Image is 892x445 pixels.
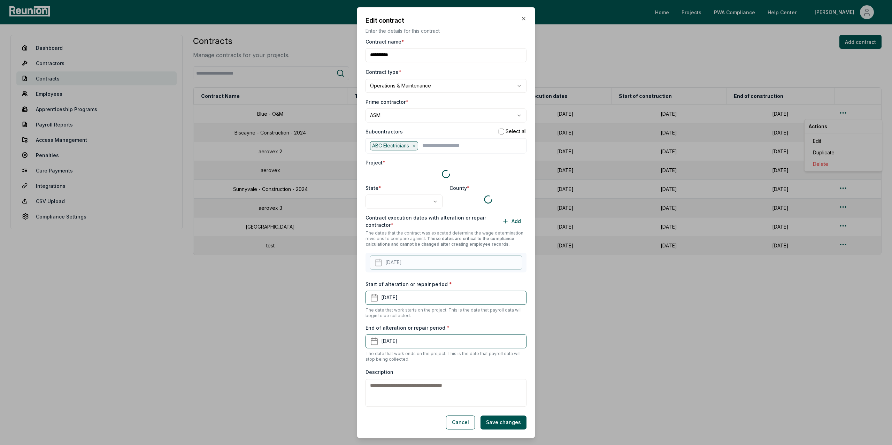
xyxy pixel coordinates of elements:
label: Contract name [366,38,404,45]
label: Project [366,159,385,166]
button: [DATE] [366,334,526,348]
label: End of alteration or repair period [366,324,449,331]
button: [DATE] [366,291,526,305]
label: Contract type [366,69,401,75]
p: The date that work ends on the project. This is the date that payroll data will stop being collec... [366,351,526,362]
label: Prime contractor [366,98,408,106]
p: The date that work starts on the project. This is the date that payroll data will begin to be col... [366,307,526,319]
div: ABC Electricians [370,141,418,150]
p: Enter the details for this contract [366,27,526,34]
span: The dates that the contract was executed determine the wage determination revisions to compare ag... [366,230,523,247]
h2: Edit contract [366,16,526,25]
label: Select all [506,129,526,134]
button: Cancel [446,415,475,429]
label: Description [366,369,393,375]
label: County [449,184,470,192]
button: Add [497,214,526,228]
label: Subcontractors [366,128,403,135]
label: Start of alteration or repair period [366,281,452,288]
label: Contract execution dates with alteration or repair contractor [366,214,497,229]
button: Save changes [480,415,526,429]
span: These dates are critical to the compliance calculations and cannot be changed after creating empl... [366,236,514,247]
label: State [366,184,381,192]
